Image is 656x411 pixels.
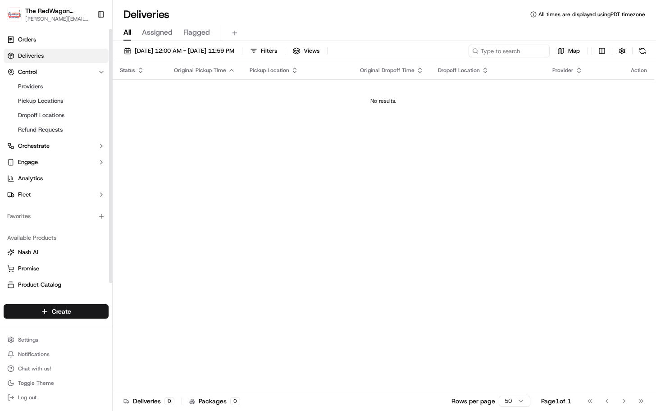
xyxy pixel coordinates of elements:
button: Views [289,45,323,57]
span: Status [120,67,135,74]
img: Nash [9,9,27,27]
img: The RedWagon Delivers [7,7,22,22]
span: • [121,140,124,147]
p: Welcome 👋 [9,36,164,50]
div: Deliveries [123,397,174,406]
span: Providers [18,82,43,91]
span: • [121,164,124,171]
span: [PERSON_NAME] [PERSON_NAME] [28,164,119,171]
button: Orchestrate [4,139,109,153]
div: 📗 [9,202,16,210]
a: Deliveries [4,49,109,63]
div: 0 [164,397,174,405]
span: Promise [18,265,39,273]
div: Packages [189,397,240,406]
span: Views [304,47,319,55]
div: Action [631,67,647,74]
span: Deliveries [18,52,44,60]
span: Flagged [183,27,210,38]
a: Providers [14,80,98,93]
span: Create [52,307,71,316]
a: Analytics [4,171,109,186]
button: Fleet [4,187,109,202]
button: Nash AI [4,245,109,260]
button: The RedWagon Delivers [25,6,90,15]
span: Pylon [90,224,109,230]
button: Notifications [4,348,109,361]
span: Notifications [18,351,50,358]
img: 1736555255976-a54dd68f-1ca7-489b-9aae-adbdc363a1c4 [18,140,25,147]
button: [PERSON_NAME][EMAIL_ADDRESS][DOMAIN_NAME] [25,15,90,23]
span: Fleet [18,191,31,199]
a: Nash AI [7,248,105,256]
input: Got a question? Start typing here... [23,58,162,68]
span: Pickup Location [250,67,289,74]
div: 💻 [76,202,83,210]
div: We're available if you need us! [41,95,124,102]
span: Nash AI [18,248,38,256]
img: Ericka Mae [9,155,23,170]
span: Product Catalog [18,281,61,289]
a: Product Catalog [7,281,105,289]
button: Settings [4,333,109,346]
button: Refresh [636,45,649,57]
button: Promise [4,261,109,276]
div: Available Products [4,231,109,245]
img: 1736555255976-a54dd68f-1ca7-489b-9aae-adbdc363a1c4 [9,86,25,102]
span: [PERSON_NAME] [PERSON_NAME] [28,140,119,147]
img: 5e9a9d7314ff4150bce227a61376b483.jpg [19,86,35,102]
span: All times are displayed using PDT timezone [538,11,645,18]
span: Dropoff Location [438,67,480,74]
p: Rows per page [451,397,495,406]
button: See all [140,115,164,126]
a: Promise [7,265,105,273]
button: Product Catalog [4,278,109,292]
span: Analytics [18,174,43,183]
a: Refund Requests [14,123,98,136]
span: [DATE] 12:00 AM - [DATE] 11:59 PM [135,47,234,55]
span: Log out [18,394,36,401]
button: Start new chat [153,89,164,100]
button: Engage [4,155,109,169]
span: Original Dropoff Time [360,67,415,74]
div: Favorites [4,209,109,224]
span: Pickup Locations [18,97,63,105]
button: [DATE] 12:00 AM - [DATE] 11:59 PM [120,45,238,57]
span: Original Pickup Time [174,67,226,74]
button: Control [4,65,109,79]
span: Orchestrate [18,142,50,150]
button: Map [553,45,584,57]
span: Dropoff Locations [18,111,64,119]
span: [DATE] [126,140,145,147]
button: The RedWagon DeliversThe RedWagon Delivers[PERSON_NAME][EMAIL_ADDRESS][DOMAIN_NAME] [4,4,93,25]
div: No results. [116,97,651,105]
button: Log out [4,391,109,404]
span: Orders [18,36,36,44]
span: Map [568,47,580,55]
span: Engage [18,158,38,166]
img: Joana Marie Avellanoza [9,131,23,146]
a: 📗Knowledge Base [5,198,73,214]
div: Past conversations [9,117,60,124]
span: Settings [18,336,38,343]
div: 0 [230,397,240,405]
span: [DATE] [126,164,145,171]
button: Chat with us! [4,362,109,375]
a: Dropoff Locations [14,109,98,122]
button: Toggle Theme [4,377,109,389]
span: Assigned [142,27,173,38]
span: Filters [261,47,277,55]
button: Create [4,304,109,319]
input: Type to search [469,45,550,57]
a: Orders [4,32,109,47]
span: Knowledge Base [18,201,69,210]
span: API Documentation [85,201,145,210]
a: 💻API Documentation [73,198,148,214]
span: Control [18,68,37,76]
span: Provider [552,67,574,74]
button: Filters [246,45,281,57]
span: Chat with us! [18,365,51,372]
div: Start new chat [41,86,148,95]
